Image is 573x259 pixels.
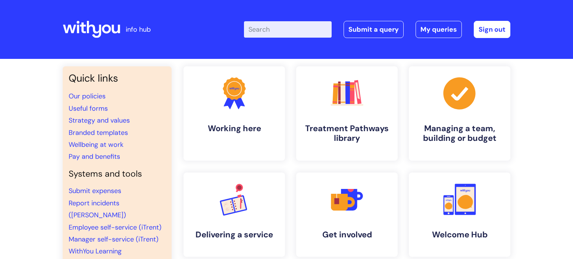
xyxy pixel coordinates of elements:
a: WithYou Learning [69,247,122,256]
a: Sign out [474,21,510,38]
a: My queries [416,21,462,38]
a: Get involved [296,173,398,257]
h4: Delivering a service [190,230,279,240]
a: Wellbeing at work [69,140,123,149]
h4: Welcome Hub [415,230,504,240]
input: Search [244,21,332,38]
h4: Get involved [302,230,392,240]
a: Managing a team, building or budget [409,66,510,161]
a: Submit expenses [69,186,121,195]
p: info hub [126,23,151,35]
h4: Treatment Pathways library [302,124,392,143]
h4: Managing a team, building or budget [415,124,504,143]
h4: Systems and tools [69,169,166,179]
h3: Quick links [69,72,166,84]
a: Submit a query [344,21,404,38]
a: Useful forms [69,104,108,113]
a: Report incidents ([PERSON_NAME]) [69,199,126,219]
a: Working here [184,66,285,161]
a: Our policies [69,92,106,101]
a: Strategy and values [69,116,130,125]
a: Employee self-service (iTrent) [69,223,162,232]
a: Treatment Pathways library [296,66,398,161]
div: | - [244,21,510,38]
a: Pay and benefits [69,152,120,161]
a: Manager self-service (iTrent) [69,235,159,244]
h4: Working here [190,124,279,133]
a: Welcome Hub [409,173,510,257]
a: Delivering a service [184,173,285,257]
a: Branded templates [69,128,128,137]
